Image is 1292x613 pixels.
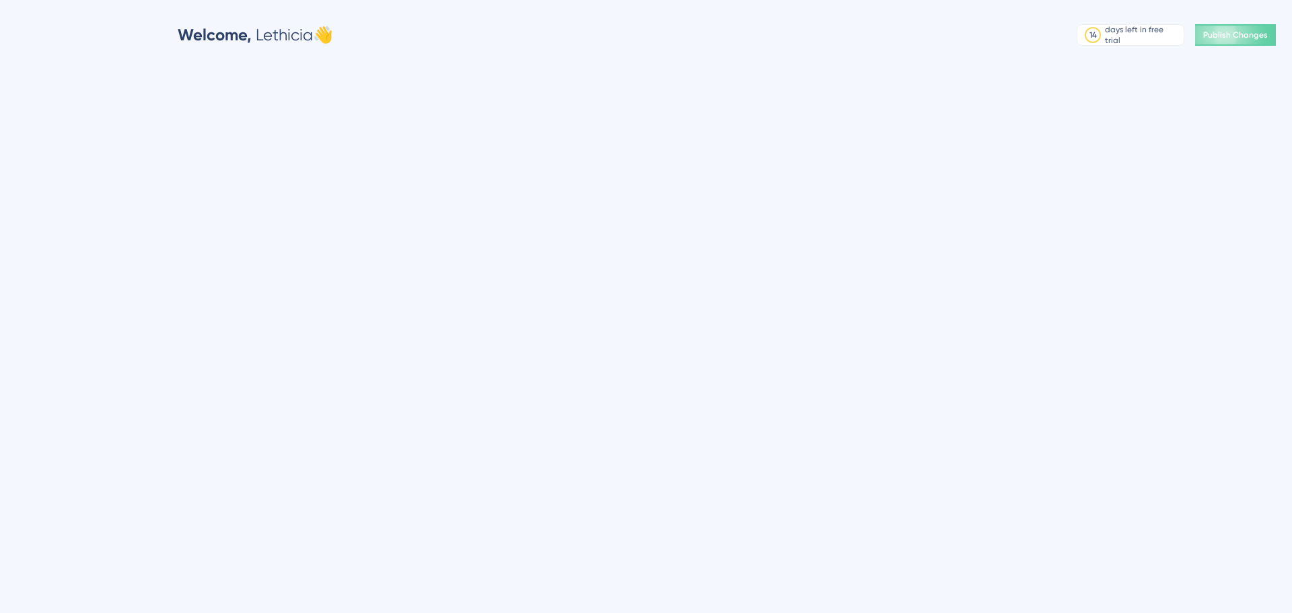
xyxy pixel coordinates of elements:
[1195,24,1276,46] button: Publish Changes
[1105,24,1180,46] div: days left in free trial
[178,25,252,44] span: Welcome,
[1089,30,1097,40] div: 14
[1203,30,1268,40] span: Publish Changes
[178,24,333,46] div: Lethicia 👋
